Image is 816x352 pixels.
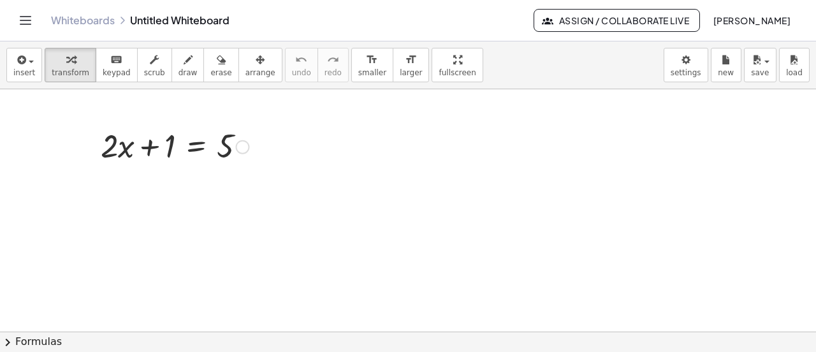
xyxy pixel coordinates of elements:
i: format_size [405,52,417,68]
span: [PERSON_NAME] [713,15,790,26]
button: format_sizesmaller [351,48,393,82]
span: insert [13,68,35,77]
span: erase [210,68,231,77]
i: keyboard [110,52,122,68]
i: format_size [366,52,378,68]
span: keypad [103,68,131,77]
button: undoundo [285,48,318,82]
span: settings [671,68,701,77]
span: draw [178,68,198,77]
span: load [786,68,803,77]
i: undo [295,52,307,68]
span: Assign / Collaborate Live [544,15,689,26]
button: save [744,48,776,82]
span: transform [52,68,89,77]
span: smaller [358,68,386,77]
button: draw [171,48,205,82]
button: erase [203,48,238,82]
button: format_sizelarger [393,48,429,82]
button: [PERSON_NAME] [703,9,801,32]
button: Toggle navigation [15,10,36,31]
button: keyboardkeypad [96,48,138,82]
span: save [751,68,769,77]
a: Whiteboards [51,14,115,27]
span: redo [324,68,342,77]
span: larger [400,68,422,77]
button: load [779,48,810,82]
span: arrange [245,68,275,77]
button: settings [664,48,708,82]
button: Assign / Collaborate Live [534,9,700,32]
span: scrub [144,68,165,77]
button: fullscreen [432,48,483,82]
button: scrub [137,48,172,82]
span: fullscreen [439,68,476,77]
button: arrange [238,48,282,82]
i: redo [327,52,339,68]
button: new [711,48,741,82]
button: transform [45,48,96,82]
button: insert [6,48,42,82]
span: undo [292,68,311,77]
span: new [718,68,734,77]
button: redoredo [317,48,349,82]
